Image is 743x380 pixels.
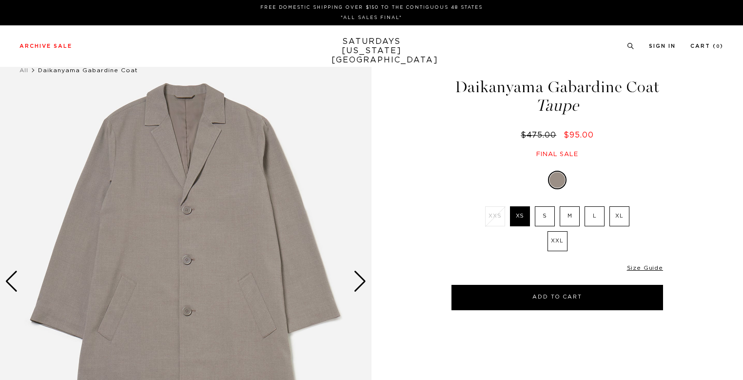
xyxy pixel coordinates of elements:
a: Cart (0) [690,43,723,49]
label: XL [609,206,629,226]
a: All [20,67,28,73]
span: Taupe [450,98,665,114]
label: S [535,206,555,226]
p: FREE DOMESTIC SHIPPING OVER $150 TO THE CONTIGUOUS 48 STATES [23,4,720,11]
div: Final sale [450,150,665,159]
small: 0 [716,44,720,49]
button: Add to Cart [451,285,663,310]
a: Size Guide [627,265,663,271]
label: M [560,206,580,226]
a: SATURDAYS[US_STATE][GEOGRAPHIC_DATA] [332,37,412,65]
del: $475.00 [521,131,560,139]
label: Taupe [549,172,565,188]
h1: Daikanyama Gabardine Coat [450,79,665,114]
div: Previous slide [5,271,18,292]
label: L [585,206,605,226]
p: *ALL SALES FINAL* [23,14,720,21]
a: Archive Sale [20,43,72,49]
span: Daikanyama Gabardine Coat [38,67,138,73]
span: $95.00 [564,131,594,139]
div: Next slide [353,271,367,292]
label: XS [510,206,530,226]
label: XXL [547,231,567,251]
a: Sign In [649,43,676,49]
